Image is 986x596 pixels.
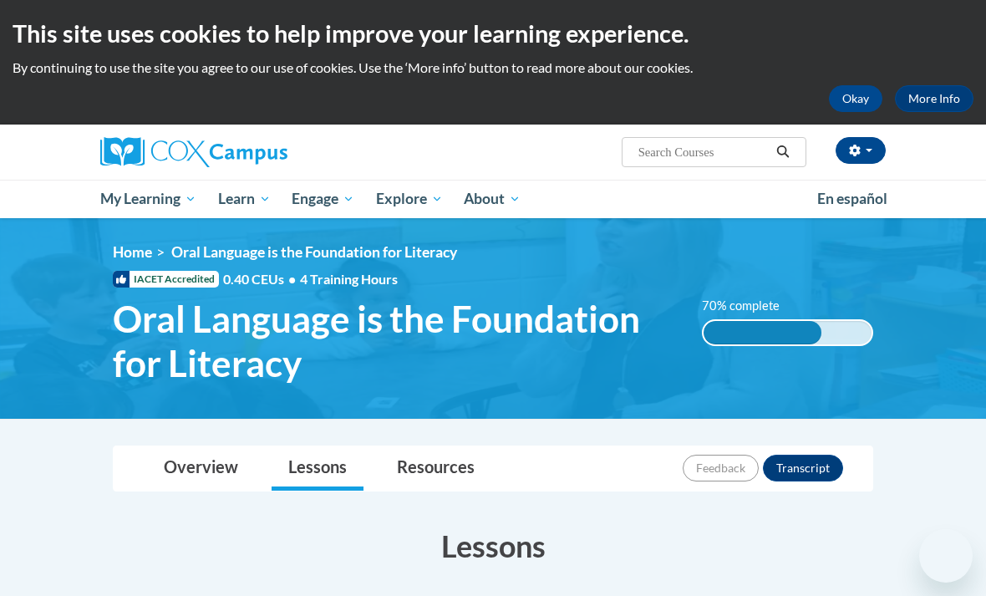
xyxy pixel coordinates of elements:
a: Lessons [272,446,363,491]
span: En español [817,190,887,207]
div: 70% complete [704,321,821,344]
a: Cox Campus [100,137,345,167]
a: Learn [207,180,282,218]
div: Main menu [88,180,898,218]
span: About [464,189,521,209]
a: Resources [380,446,491,491]
span: IACET Accredited [113,271,219,288]
span: Learn [218,189,271,209]
a: Explore [365,180,454,218]
button: Feedback [683,455,759,481]
span: 0.40 CEUs [223,270,300,288]
span: 4 Training Hours [300,271,398,287]
a: Engage [281,180,365,218]
a: Home [113,243,152,261]
span: Oral Language is the Foundation for Literacy [171,243,457,261]
input: Search Courses [637,142,770,162]
a: My Learning [89,180,207,218]
span: Engage [292,189,354,209]
button: Account Settings [836,137,886,164]
span: Explore [376,189,443,209]
img: Cox Campus [100,137,287,167]
label: 70% complete [702,297,798,315]
button: Transcript [763,455,843,481]
h2: This site uses cookies to help improve your learning experience. [13,17,973,50]
p: By continuing to use the site you agree to our use of cookies. Use the ‘More info’ button to read... [13,59,973,77]
span: Oral Language is the Foundation for Literacy [113,297,677,385]
h3: Lessons [113,525,873,567]
a: More Info [895,85,973,112]
a: En español [806,181,898,216]
iframe: Button to launch messaging window [919,529,973,583]
button: Search [770,142,795,162]
span: • [288,271,296,287]
span: My Learning [100,189,196,209]
a: Overview [147,446,255,491]
a: About [454,180,532,218]
button: Okay [829,85,882,112]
